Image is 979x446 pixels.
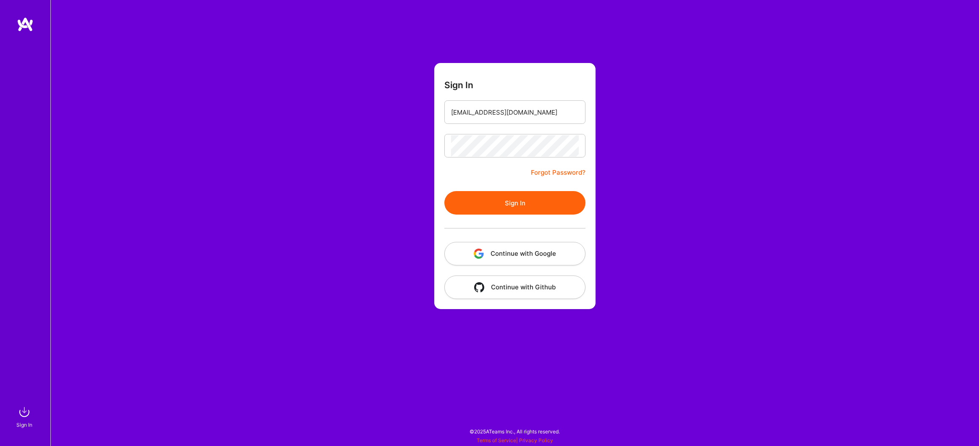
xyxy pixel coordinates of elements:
[519,437,553,443] a: Privacy Policy
[444,275,585,299] button: Continue with Github
[16,404,33,420] img: sign in
[444,80,473,90] h3: Sign In
[474,282,484,292] img: icon
[477,437,516,443] a: Terms of Service
[477,437,553,443] span: |
[16,420,32,429] div: Sign In
[17,17,34,32] img: logo
[50,421,979,442] div: © 2025 ATeams Inc., All rights reserved.
[451,102,579,123] input: Email...
[531,168,585,178] a: Forgot Password?
[444,191,585,215] button: Sign In
[18,404,33,429] a: sign inSign In
[444,242,585,265] button: Continue with Google
[474,249,484,259] img: icon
